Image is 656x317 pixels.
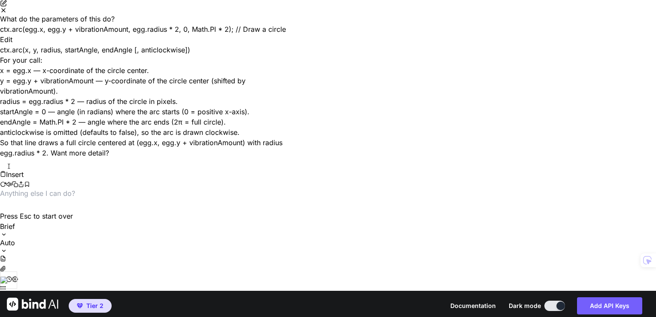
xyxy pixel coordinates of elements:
button: Share [18,181,24,187]
span: Insert [6,170,24,179]
button: Copy conversation [12,181,18,187]
img: Bind AI [7,298,58,311]
button: premiumTier 2 [69,299,112,313]
img: premium [77,303,83,308]
button: Documentation [450,301,496,310]
button: Add API Keys [577,297,642,314]
button: Insert [6,163,24,180]
span: Documentation [450,302,496,309]
span: Dark mode [509,302,541,310]
button: Read aloud [6,181,12,187]
button: Bookmark chat [24,181,30,187]
span: Tier 2 [86,302,103,310]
